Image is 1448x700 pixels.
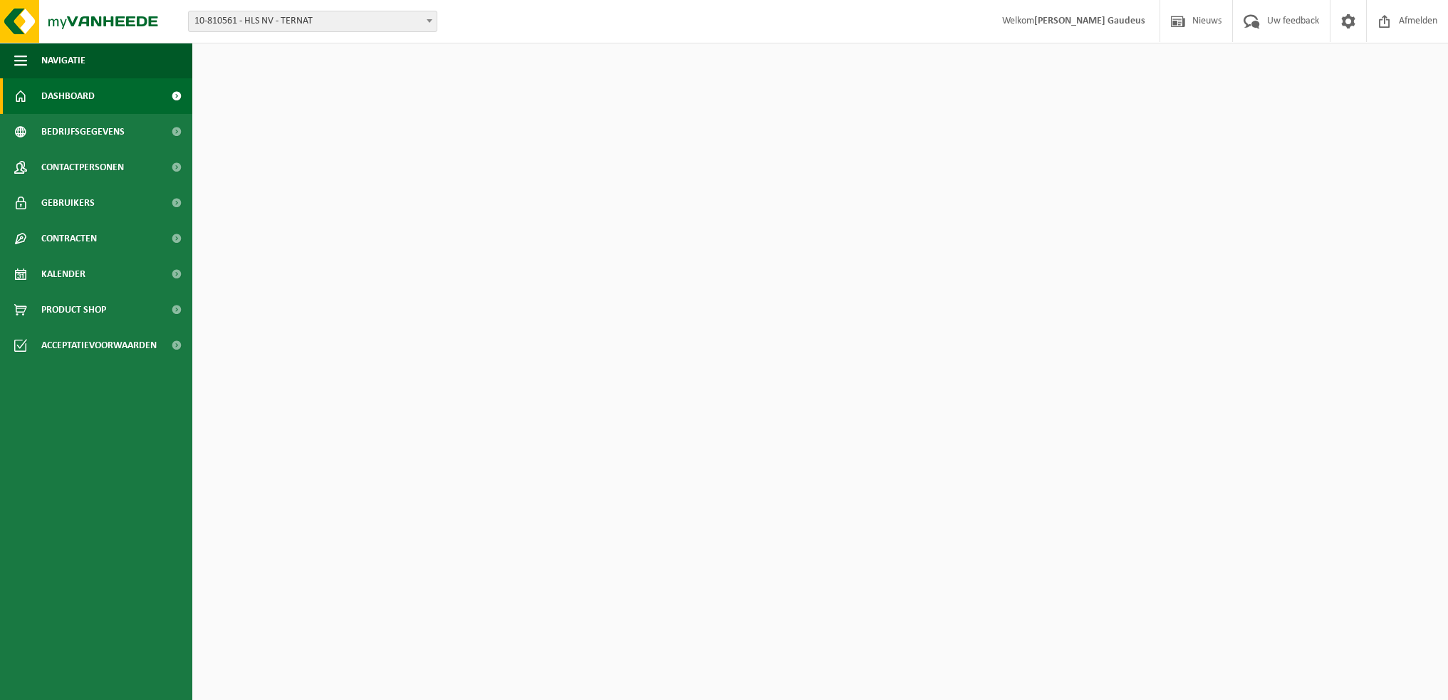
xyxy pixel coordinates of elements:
strong: [PERSON_NAME] Gaudeus [1034,16,1145,26]
span: Contracten [41,221,97,256]
span: Product Shop [41,292,106,328]
span: Acceptatievoorwaarden [41,328,157,363]
span: Gebruikers [41,185,95,221]
span: Kalender [41,256,85,292]
span: Dashboard [41,78,95,114]
span: Contactpersonen [41,150,124,185]
span: Bedrijfsgegevens [41,114,125,150]
span: 10-810561 - HLS NV - TERNAT [188,11,437,32]
span: Navigatie [41,43,85,78]
span: 10-810561 - HLS NV - TERNAT [189,11,437,31]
